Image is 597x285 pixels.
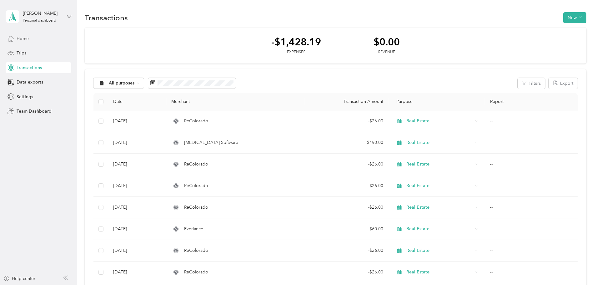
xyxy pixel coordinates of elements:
td: -- [485,240,578,262]
span: Purpose [393,99,413,104]
span: Home [17,35,29,42]
td: [DATE] [108,132,166,154]
th: Transaction Amount [305,93,388,110]
span: Real Estate [406,118,473,125]
td: [DATE] [108,154,166,175]
td: -- [485,110,578,132]
td: -- [485,175,578,197]
td: [DATE] [108,175,166,197]
span: All purposes [109,81,135,85]
div: - $26.00 [310,161,383,168]
span: Transactions [17,64,42,71]
div: Expenses [271,49,321,55]
span: ReColorado [184,118,208,125]
div: Revenue [374,49,400,55]
span: Real Estate [406,247,473,254]
div: - $26.00 [310,269,383,276]
th: Merchant [166,93,305,110]
span: Team Dashboard [17,108,52,115]
span: ReColorado [184,269,208,276]
div: $0.00 [374,36,400,47]
td: -- [485,154,578,175]
td: -- [485,218,578,240]
span: Real Estate [406,182,473,189]
span: Settings [17,94,33,100]
span: ReColorado [184,204,208,211]
span: Real Estate [406,226,473,232]
span: Real Estate [406,161,473,168]
span: Trips [17,50,26,56]
div: - $26.00 [310,247,383,254]
div: - $450.00 [310,139,383,146]
td: [DATE] [108,240,166,262]
button: New [563,12,586,23]
iframe: Everlance-gr Chat Button Frame [562,250,597,285]
td: [DATE] [108,262,166,283]
h1: Transactions [85,14,128,21]
span: Data exports [17,79,43,85]
div: Personal dashboard [23,19,56,23]
span: ReColorado [184,161,208,168]
div: - $26.00 [310,204,383,211]
span: Real Estate [406,139,473,146]
td: -- [485,132,578,154]
th: Report [485,93,578,110]
td: -- [485,262,578,283]
div: - $26.00 [310,182,383,189]
div: [PERSON_NAME] [23,10,62,17]
td: [DATE] [108,110,166,132]
td: [DATE] [108,197,166,218]
td: -- [485,197,578,218]
button: Help center [3,275,35,282]
span: ReColorado [184,182,208,189]
span: Everlance [184,226,203,232]
span: Real Estate [406,269,473,276]
span: ReColorado [184,247,208,254]
button: Export [549,78,578,89]
div: -$1,428.19 [271,36,321,47]
div: - $60.00 [310,226,383,232]
th: Date [108,93,166,110]
td: [DATE] [108,218,166,240]
button: Filters [518,78,545,89]
span: [MEDICAL_DATA] Software [184,139,238,146]
span: Real Estate [406,204,473,211]
div: - $26.00 [310,118,383,125]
